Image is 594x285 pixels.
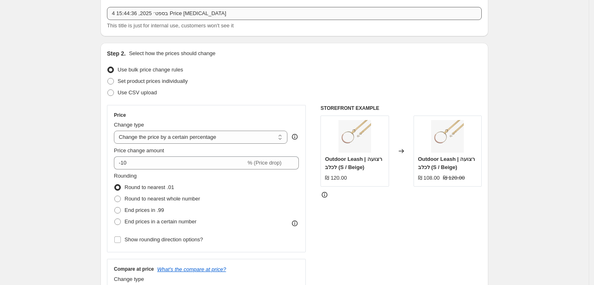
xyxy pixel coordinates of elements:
[418,156,475,170] span: Outdoor Leash | רצועה לכלב (S / Beige)
[107,22,234,29] span: This title is just for internal use, customers won't see it
[320,105,482,111] h6: STOREFRONT EXAMPLE
[125,218,196,225] span: End prices in a certain number
[118,89,157,96] span: Use CSV upload
[118,78,188,84] span: Set product prices individually
[443,174,465,182] strike: ₪ 120.00
[114,276,144,282] span: Change type
[125,184,174,190] span: Round to nearest .01
[114,147,164,154] span: Price change amount
[107,7,482,20] input: 30% off holiday sale
[129,49,216,58] p: Select how the prices should change
[338,120,371,153] img: leash2copy_80x.jpg
[114,122,144,128] span: Change type
[431,120,464,153] img: leash2copy_80x.jpg
[325,156,382,170] span: Outdoor Leash | רצועה לכלב (S / Beige)
[247,160,281,166] span: % (Price drop)
[107,49,126,58] h2: Step 2.
[157,266,226,272] button: What's the compare at price?
[325,174,347,182] div: ₪ 120.00
[125,236,203,243] span: Show rounding direction options?
[125,207,164,213] span: End prices in .99
[125,196,200,202] span: Round to nearest whole number
[114,173,137,179] span: Rounding
[418,174,440,182] div: ₪ 108.00
[114,156,246,169] input: -15
[291,133,299,141] div: help
[114,266,154,272] h3: Compare at price
[114,112,126,118] h3: Price
[118,67,183,73] span: Use bulk price change rules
